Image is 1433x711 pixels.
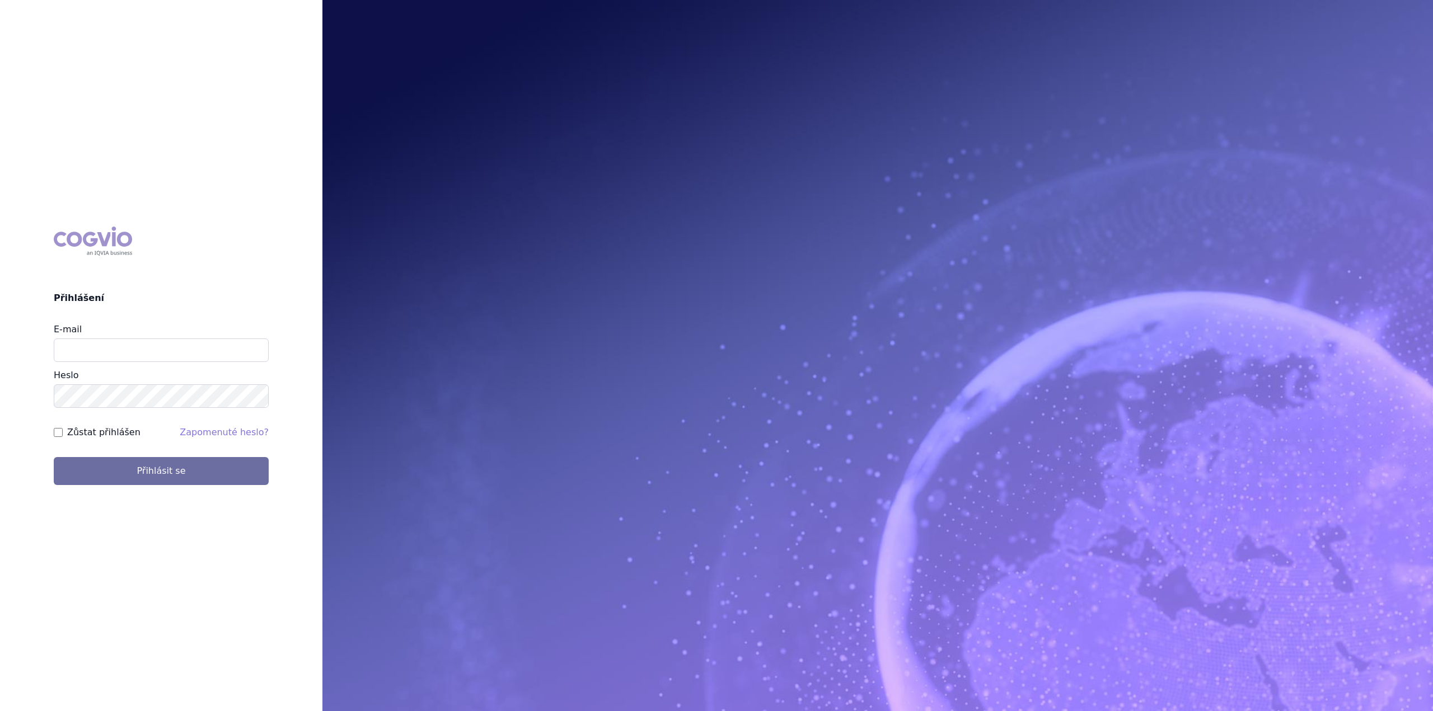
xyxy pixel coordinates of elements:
label: Zůstat přihlášen [67,426,141,439]
button: Přihlásit se [54,457,269,485]
a: Zapomenuté heslo? [180,427,269,437]
h2: Přihlášení [54,291,269,305]
label: Heslo [54,370,78,380]
label: E-mail [54,324,82,335]
div: COGVIO [54,227,132,256]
